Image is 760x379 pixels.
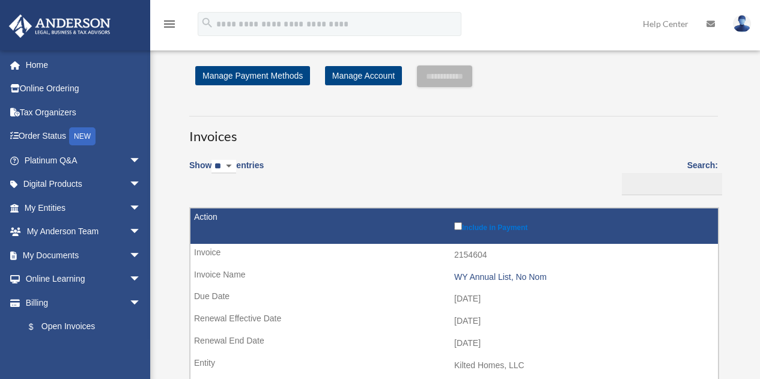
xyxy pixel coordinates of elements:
[8,291,153,315] a: Billingarrow_drop_down
[129,196,153,220] span: arrow_drop_down
[733,15,751,32] img: User Pic
[129,220,153,244] span: arrow_drop_down
[454,222,462,230] input: Include in Payment
[35,320,41,335] span: $
[190,244,718,267] td: 2154604
[189,116,718,146] h3: Invoices
[190,332,718,355] td: [DATE]
[129,148,153,173] span: arrow_drop_down
[190,354,718,377] td: Kilted Homes, LLC
[190,310,718,333] td: [DATE]
[17,315,147,339] a: $Open Invoices
[325,66,402,85] a: Manage Account
[129,291,153,315] span: arrow_drop_down
[189,158,264,186] label: Show entries
[454,272,712,282] div: WY Annual List, No Nom
[129,172,153,197] span: arrow_drop_down
[201,16,214,29] i: search
[211,160,236,174] select: Showentries
[8,148,159,172] a: Platinum Q&Aarrow_drop_down
[8,196,159,220] a: My Entitiesarrow_drop_down
[195,66,310,85] a: Manage Payment Methods
[8,53,159,77] a: Home
[190,288,718,311] td: [DATE]
[69,127,96,145] div: NEW
[129,267,153,292] span: arrow_drop_down
[129,243,153,268] span: arrow_drop_down
[618,158,718,195] label: Search:
[622,173,722,196] input: Search:
[8,220,159,244] a: My Anderson Teamarrow_drop_down
[8,267,159,291] a: Online Learningarrow_drop_down
[454,220,712,232] label: Include in Payment
[5,14,114,38] img: Anderson Advisors Platinum Portal
[162,21,177,31] a: menu
[8,172,159,196] a: Digital Productsarrow_drop_down
[8,243,159,267] a: My Documentsarrow_drop_down
[8,100,159,124] a: Tax Organizers
[8,77,159,101] a: Online Ordering
[162,17,177,31] i: menu
[8,124,159,149] a: Order StatusNEW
